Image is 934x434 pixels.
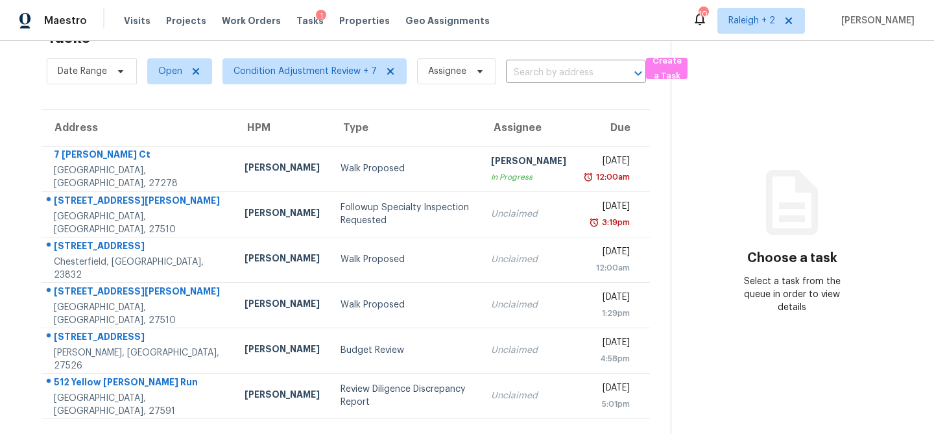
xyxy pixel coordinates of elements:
[341,298,470,311] div: Walk Proposed
[245,161,320,177] div: [PERSON_NAME]
[58,65,107,78] span: Date Range
[589,216,599,229] img: Overdue Alarm Icon
[316,10,326,23] div: 1
[587,154,630,171] div: [DATE]
[341,162,470,175] div: Walk Proposed
[506,63,610,83] input: Search by address
[491,171,566,184] div: In Progress
[339,14,390,27] span: Properties
[587,398,630,411] div: 5:01pm
[54,330,224,346] div: [STREET_ADDRESS]
[54,164,224,190] div: [GEOGRAPHIC_DATA], [GEOGRAPHIC_DATA], 27278
[583,171,593,184] img: Overdue Alarm Icon
[491,253,566,266] div: Unclaimed
[341,201,470,227] div: Followup Specialty Inspection Requested
[587,245,630,261] div: [DATE]
[54,392,224,418] div: [GEOGRAPHIC_DATA], [GEOGRAPHIC_DATA], 27591
[222,14,281,27] span: Work Orders
[54,194,224,210] div: [STREET_ADDRESS][PERSON_NAME]
[54,148,224,164] div: 7 [PERSON_NAME] Ct
[54,239,224,256] div: [STREET_ADDRESS]
[124,14,150,27] span: Visits
[491,208,566,221] div: Unclaimed
[629,64,647,82] button: Open
[54,256,224,282] div: Chesterfield, [GEOGRAPHIC_DATA], 23832
[732,275,853,314] div: Select a task from the queue in order to view details
[653,54,681,84] span: Create a Task
[245,206,320,223] div: [PERSON_NAME]
[44,14,87,27] span: Maestro
[728,14,775,27] span: Raleigh + 2
[599,216,630,229] div: 3:19pm
[234,110,330,146] th: HPM
[836,14,915,27] span: [PERSON_NAME]
[587,336,630,352] div: [DATE]
[296,16,324,25] span: Tasks
[646,58,688,79] button: Create a Task
[587,291,630,307] div: [DATE]
[245,252,320,268] div: [PERSON_NAME]
[593,171,630,184] div: 12:00am
[42,110,234,146] th: Address
[491,344,566,357] div: Unclaimed
[233,65,377,78] span: Condition Adjustment Review + 7
[587,200,630,216] div: [DATE]
[699,8,708,21] div: 104
[245,388,320,404] div: [PERSON_NAME]
[330,110,480,146] th: Type
[54,210,224,236] div: [GEOGRAPHIC_DATA], [GEOGRAPHIC_DATA], 27510
[587,381,630,398] div: [DATE]
[747,252,837,265] h3: Choose a task
[405,14,490,27] span: Geo Assignments
[54,346,224,372] div: [PERSON_NAME], [GEOGRAPHIC_DATA], 27526
[54,285,224,301] div: [STREET_ADDRESS][PERSON_NAME]
[577,110,650,146] th: Due
[587,307,630,320] div: 1:29pm
[491,298,566,311] div: Unclaimed
[341,344,470,357] div: Budget Review
[54,301,224,327] div: [GEOGRAPHIC_DATA], [GEOGRAPHIC_DATA], 27510
[481,110,577,146] th: Assignee
[341,383,470,409] div: Review Diligence Discrepancy Report
[245,297,320,313] div: [PERSON_NAME]
[166,14,206,27] span: Projects
[428,65,466,78] span: Assignee
[245,343,320,359] div: [PERSON_NAME]
[341,253,470,266] div: Walk Proposed
[47,31,90,44] h2: Tasks
[158,65,182,78] span: Open
[491,154,566,171] div: [PERSON_NAME]
[491,389,566,402] div: Unclaimed
[587,261,630,274] div: 12:00am
[587,352,630,365] div: 4:58pm
[54,376,224,392] div: 512 Yellow [PERSON_NAME] Run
